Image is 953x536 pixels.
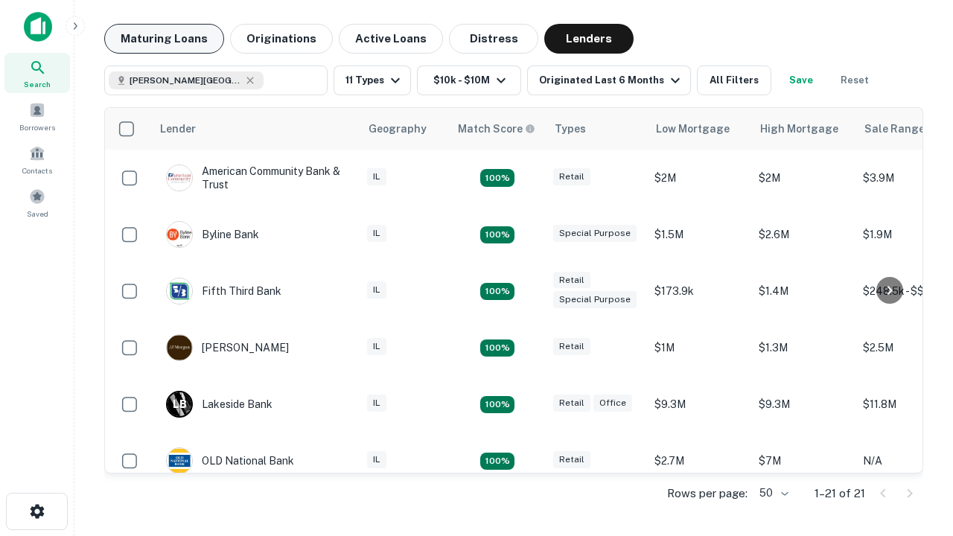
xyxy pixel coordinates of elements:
div: IL [367,451,386,468]
th: Capitalize uses an advanced AI algorithm to match your search with the best lender. The match sco... [449,108,546,150]
div: IL [367,395,386,412]
div: Retail [553,168,590,185]
button: Originations [230,24,333,54]
div: Geography [369,120,427,138]
div: [PERSON_NAME] [166,334,289,361]
div: Matching Properties: 3, hasApolloMatch: undefined [480,226,514,244]
td: $1M [647,319,751,376]
span: Borrowers [19,121,55,133]
div: Sale Range [864,120,925,138]
td: $7M [751,433,855,489]
td: $1.4M [751,263,855,319]
div: Types [555,120,586,138]
div: Lender [160,120,196,138]
td: $173.9k [647,263,751,319]
img: picture [167,165,192,191]
button: Active Loans [339,24,443,54]
button: 11 Types [334,66,411,95]
div: Matching Properties: 2, hasApolloMatch: undefined [480,339,514,357]
a: Search [4,53,70,93]
th: High Mortgage [751,108,855,150]
div: IL [367,225,386,242]
div: 50 [753,482,791,504]
img: capitalize-icon.png [24,12,52,42]
div: Matching Properties: 2, hasApolloMatch: undefined [480,283,514,301]
div: Originated Last 6 Months [539,71,684,89]
div: Retail [553,395,590,412]
th: Lender [151,108,360,150]
span: Contacts [22,165,52,176]
a: Saved [4,182,70,223]
td: $1.3M [751,319,855,376]
img: picture [167,335,192,360]
td: $2.7M [647,433,751,489]
span: Search [24,78,51,90]
a: Borrowers [4,96,70,136]
div: IL [367,168,386,185]
div: High Mortgage [760,120,838,138]
div: Retail [553,338,590,355]
div: Office [593,395,632,412]
th: Low Mortgage [647,108,751,150]
h6: Match Score [458,121,532,137]
div: Lakeside Bank [166,391,272,418]
td: $2M [647,150,751,206]
th: Geography [360,108,449,150]
div: Retail [553,272,590,289]
div: American Community Bank & Trust [166,165,345,191]
iframe: Chat Widget [879,417,953,488]
div: Matching Properties: 2, hasApolloMatch: undefined [480,453,514,470]
button: Reset [831,66,879,95]
p: L B [173,397,186,412]
td: $1.5M [647,206,751,263]
div: Retail [553,451,590,468]
td: $2.6M [751,206,855,263]
span: Saved [27,208,48,220]
div: Low Mortgage [656,120,730,138]
button: $10k - $10M [417,66,521,95]
p: 1–21 of 21 [815,485,865,502]
img: picture [167,278,192,304]
td: $2M [751,150,855,206]
button: Lenders [544,24,634,54]
td: $9.3M [647,376,751,433]
button: Originated Last 6 Months [527,66,691,95]
p: Rows per page: [667,485,748,502]
div: Matching Properties: 2, hasApolloMatch: undefined [480,169,514,187]
div: Special Purpose [553,291,637,308]
div: IL [367,338,386,355]
img: picture [167,222,192,247]
div: Byline Bank [166,221,259,248]
div: Fifth Third Bank [166,278,281,304]
button: All Filters [697,66,771,95]
div: Matching Properties: 3, hasApolloMatch: undefined [480,396,514,414]
div: IL [367,281,386,299]
td: $9.3M [751,376,855,433]
div: Capitalize uses an advanced AI algorithm to match your search with the best lender. The match sco... [458,121,535,137]
button: Distress [449,24,538,54]
span: [PERSON_NAME][GEOGRAPHIC_DATA], [GEOGRAPHIC_DATA] [130,74,241,87]
a: Contacts [4,139,70,179]
button: Maturing Loans [104,24,224,54]
img: picture [167,448,192,473]
div: OLD National Bank [166,447,294,474]
button: Save your search to get updates of matches that match your search criteria. [777,66,825,95]
div: Special Purpose [553,225,637,242]
th: Types [546,108,647,150]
